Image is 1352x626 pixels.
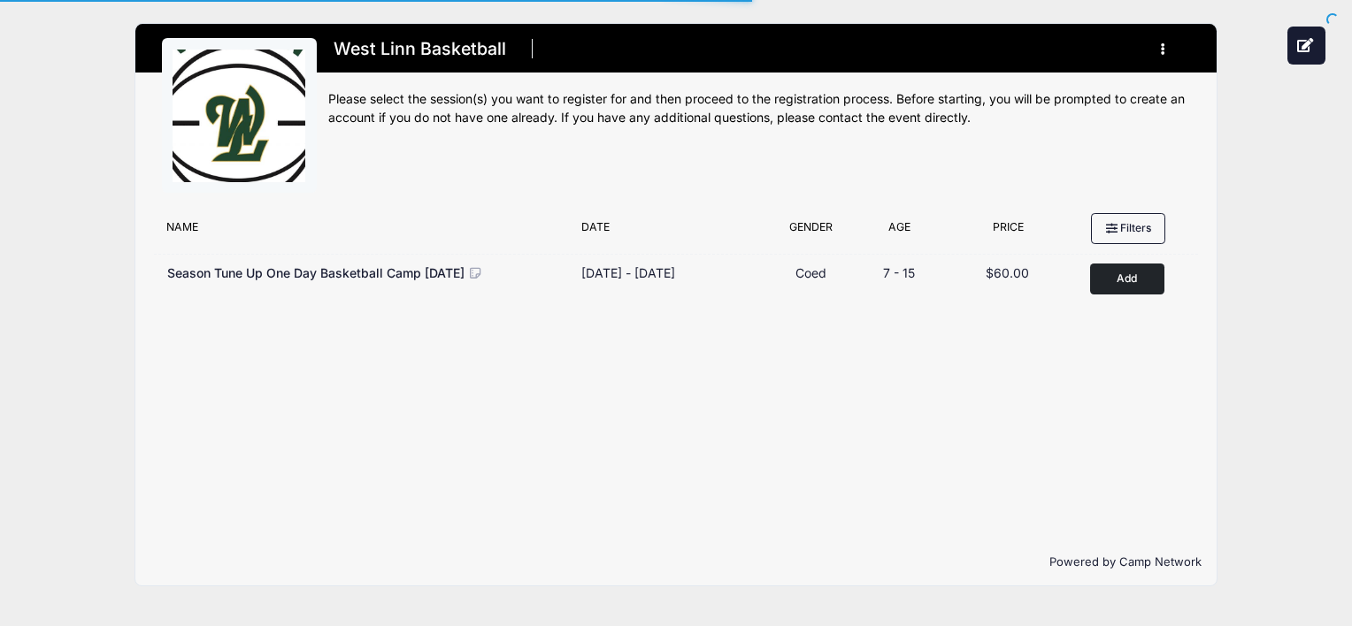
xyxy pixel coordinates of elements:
[328,34,512,65] h1: West Linn Basketball
[173,50,305,182] img: logo
[986,265,1029,280] span: $60.00
[883,265,915,280] span: 7 - 15
[572,219,770,244] div: Date
[167,265,465,280] span: Season Tune Up One Day Basketball Camp [DATE]
[157,219,572,244] div: Name
[1091,213,1165,243] button: Filters
[769,219,852,244] div: Gender
[795,265,826,280] span: Coed
[581,263,675,282] div: [DATE] - [DATE]
[1090,263,1164,294] button: Add
[328,90,1191,127] div: Please select the session(s) you want to register for and then proceed to the registration proces...
[852,219,946,244] div: Age
[946,219,1071,244] div: Price
[150,553,1202,571] p: Powered by Camp Network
